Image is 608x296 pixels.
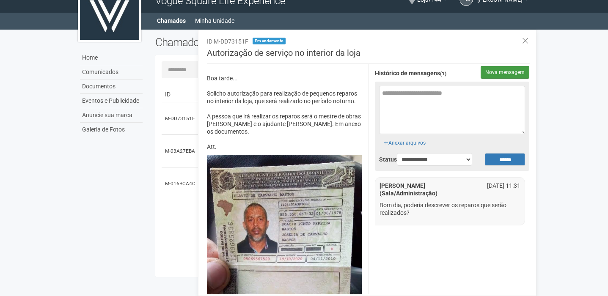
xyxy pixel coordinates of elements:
button: Nova mensagem [481,66,529,79]
div: Anexar arquivos [379,134,430,147]
span: (1) [440,71,446,77]
h3: Autorização de serviço no interior da loja [207,49,530,64]
span: ID M-DD73151F [207,38,248,45]
td: M-03A27EBA [162,135,200,167]
p: Bom dia, poderia descrever os reparos que serão realizados? [380,201,521,217]
p: Boa tarde... Solicito autorização para realização de pequenos reparos no interior da loja, que se... [207,74,362,151]
strong: Histórico de mensagens [375,70,446,77]
a: Chamados [157,15,186,27]
a: Anuncie sua marca [80,108,143,123]
td: M-DD73151F [162,102,200,135]
td: ID [162,87,200,102]
a: Documentos [80,79,143,94]
a: Comunicados [80,65,143,79]
span: Em andamento [253,38,286,44]
td: M-016BCA4C [162,167,200,200]
a: Home [80,51,143,65]
strong: [PERSON_NAME] (Sala/Administração) [380,182,437,197]
a: Galeria de Fotos [80,123,143,137]
a: Eventos e Publicidade [80,94,143,108]
a: Minha Unidade [195,15,234,27]
div: [DATE] 11:31 [476,182,527,189]
h2: Chamados [155,36,304,49]
label: Status [379,156,384,163]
